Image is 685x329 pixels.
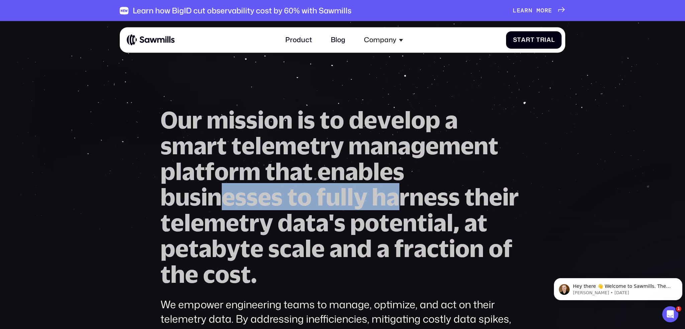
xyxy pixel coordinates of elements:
span: a [445,107,458,133]
span: a [290,159,303,184]
span: b [161,184,175,210]
span: n [331,159,345,184]
span: s [437,184,449,210]
span: m [172,133,194,159]
span: s [393,159,404,184]
span: h [372,184,386,210]
span: a [370,133,383,159]
span: e [548,7,552,14]
span: a [293,210,306,236]
span: e [262,133,275,159]
span: e [191,210,204,236]
span: e [226,210,239,236]
span: a [520,7,524,14]
span: r [526,36,530,44]
span: T [536,36,540,44]
iframe: Intercom notifications message [551,264,685,311]
span: a [377,236,390,261]
span: s [190,184,201,210]
span: a [398,133,411,159]
a: StartTrial [506,31,562,49]
span: 1 [676,306,681,312]
span: u [175,184,190,210]
span: a [329,236,342,261]
span: r [545,7,549,14]
span: t [161,261,171,287]
span: r [509,184,519,210]
span: m [207,107,228,133]
span: s [235,184,247,210]
span: i [201,184,207,210]
span: p [161,159,175,184]
span: S [513,36,517,44]
span: t [320,107,330,133]
span: f [205,159,214,184]
span: O [161,107,178,133]
span: y [226,236,240,261]
span: e [171,210,184,236]
span: o [297,184,312,210]
span: e [461,133,474,159]
a: Product [280,31,317,49]
span: L [513,7,517,14]
span: o [264,107,278,133]
span: t [379,210,389,236]
span: n [383,133,398,159]
span: o [489,236,503,261]
span: t [439,236,449,261]
span: c [280,236,292,261]
span: o [411,107,425,133]
div: Learn how BigID cut observability cost by 60% with Sawmills [133,6,352,15]
span: l [404,107,411,133]
span: n [528,7,532,14]
span: o [365,210,379,236]
span: t [240,236,250,261]
span: y [259,210,273,236]
span: s [246,107,258,133]
span: n [403,210,417,236]
span: r [404,236,414,261]
span: e [185,261,198,287]
span: t [195,159,205,184]
span: o [455,236,470,261]
span: l [340,184,347,210]
span: u [326,184,340,210]
span: r [207,133,217,159]
span: a [316,210,329,236]
span: a [194,133,207,159]
span: e [380,159,393,184]
span: s [235,107,246,133]
span: m [239,159,261,184]
span: f [316,184,326,210]
span: l [373,159,380,184]
div: Company [359,31,408,49]
span: e [424,184,437,210]
span: h [275,159,290,184]
span: e [222,184,235,210]
span: a [464,210,477,236]
span: n [342,236,357,261]
span: c [203,261,215,287]
span: a [182,159,195,184]
span: t [417,210,427,236]
span: t [265,159,275,184]
span: s [161,133,172,159]
span: t [303,159,313,184]
span: ' [329,210,334,236]
span: a [199,236,212,261]
span: r [524,7,528,14]
span: n [474,133,488,159]
span: c [427,236,439,261]
span: a [414,236,427,261]
span: i [228,107,235,133]
span: t [517,36,521,44]
div: Company [364,36,396,44]
span: d [349,107,364,133]
span: m [349,133,370,159]
span: e [250,236,264,261]
span: f [394,236,404,261]
iframe: Intercom live chat [662,306,678,322]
